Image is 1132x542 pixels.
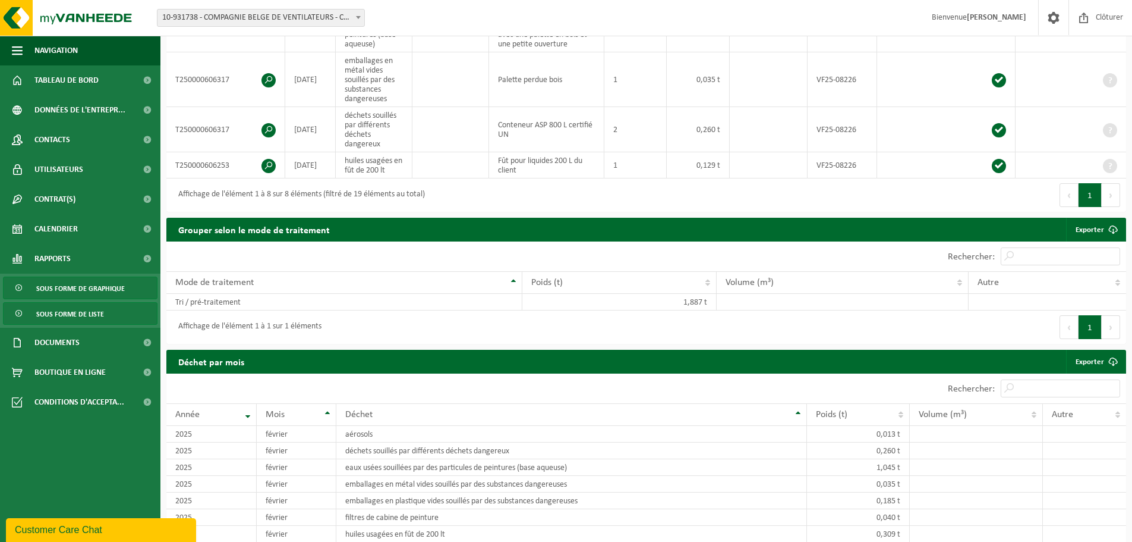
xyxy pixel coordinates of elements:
button: Next [1102,315,1120,339]
td: Conteneur ASP 800 L certifié UN [489,107,604,152]
span: 10-931738 - COMPAGNIE BELGE DE VENTILATEURS - CBV [157,9,365,27]
button: Previous [1060,183,1079,207]
td: emballages en métal vides souillés par des substances dangereuses [336,52,413,107]
span: Calendrier [34,214,78,244]
td: 0,260 t [667,107,730,152]
a: Exporter [1066,218,1125,242]
span: 10-931738 - COMPAGNIE BELGE DE VENTILATEURS - CBV [157,10,364,26]
span: Poids (t) [816,410,847,419]
td: 0,013 t [807,426,910,443]
span: Mois [266,410,285,419]
button: Next [1102,183,1120,207]
span: Volume (m³) [726,278,774,287]
td: VF25-08226 [808,152,877,178]
iframe: chat widget [6,516,198,542]
span: Autre [978,278,999,287]
td: 0,040 t [807,509,910,526]
td: [DATE] [285,107,336,152]
td: Fût pour liquides 200 L du client [489,152,604,178]
td: filtres de cabine de peinture [336,509,807,526]
td: 0,260 t [807,443,910,459]
span: Contrat(s) [34,184,75,214]
span: Autre [1052,410,1073,419]
td: 2025 [166,493,257,509]
strong: [PERSON_NAME] [967,13,1026,22]
span: Mode de traitement [175,278,254,287]
td: [DATE] [285,52,336,107]
div: Affichage de l'élément 1 à 8 sur 8 éléments (filtré de 19 éléments au total) [172,184,425,206]
td: 0,185 t [807,493,910,509]
td: 1,887 t [522,294,717,311]
span: Tableau de bord [34,65,99,95]
td: T250000606253 [166,152,285,178]
td: Tri / pré-traitement [166,294,522,311]
span: Utilisateurs [34,155,83,184]
span: Rapports [34,244,71,274]
td: aérosols [336,426,807,443]
span: Conditions d'accepta... [34,387,124,417]
td: [DATE] [285,152,336,178]
span: Sous forme de liste [36,303,104,325]
button: 1 [1079,183,1102,207]
td: T250000606317 [166,107,285,152]
div: Affichage de l'élément 1 à 1 sur 1 éléments [172,317,321,338]
td: VF25-08226 [808,52,877,107]
td: 0,035 t [667,52,730,107]
td: 2025 [166,426,257,443]
span: Année [175,410,200,419]
label: Rechercher: [948,384,995,394]
td: février [257,476,336,493]
span: Documents [34,328,80,358]
td: déchets souillés par différents déchets dangereux [336,443,807,459]
h2: Déchet par mois [166,350,256,373]
span: Contacts [34,125,70,155]
td: déchets souillés par différents déchets dangereux [336,107,413,152]
td: eaux usées souillées par des particules de peintures (base aqueuse) [336,459,807,476]
td: Palette perdue bois [489,52,604,107]
td: huiles usagées en fût de 200 lt [336,152,413,178]
td: 0,129 t [667,152,730,178]
span: Poids (t) [531,278,563,287]
td: 0,035 t [807,476,910,493]
td: février [257,459,336,476]
td: 2025 [166,443,257,459]
td: février [257,443,336,459]
h2: Grouper selon le mode de traitement [166,218,342,241]
label: Rechercher: [948,252,995,262]
span: Navigation [34,36,78,65]
td: VF25-08226 [808,107,877,152]
button: Previous [1060,315,1079,339]
td: emballages en plastique vides souillés par des substances dangereuses [336,493,807,509]
a: Sous forme de liste [3,302,157,325]
td: 1 [604,152,667,178]
a: Exporter [1066,350,1125,374]
span: Sous forme de graphique [36,277,125,300]
td: 2025 [166,509,257,526]
td: 2025 [166,459,257,476]
span: Volume (m³) [919,410,967,419]
td: février [257,509,336,526]
span: Données de l'entrepr... [34,95,125,125]
td: février [257,426,336,443]
button: 1 [1079,315,1102,339]
td: février [257,493,336,509]
td: 1 [604,52,667,107]
span: Boutique en ligne [34,358,106,387]
td: emballages en métal vides souillés par des substances dangereuses [336,476,807,493]
td: 2 [604,107,667,152]
td: T250000606317 [166,52,285,107]
span: Déchet [345,410,373,419]
td: 2025 [166,476,257,493]
a: Sous forme de graphique [3,277,157,299]
td: 1,045 t [807,459,910,476]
